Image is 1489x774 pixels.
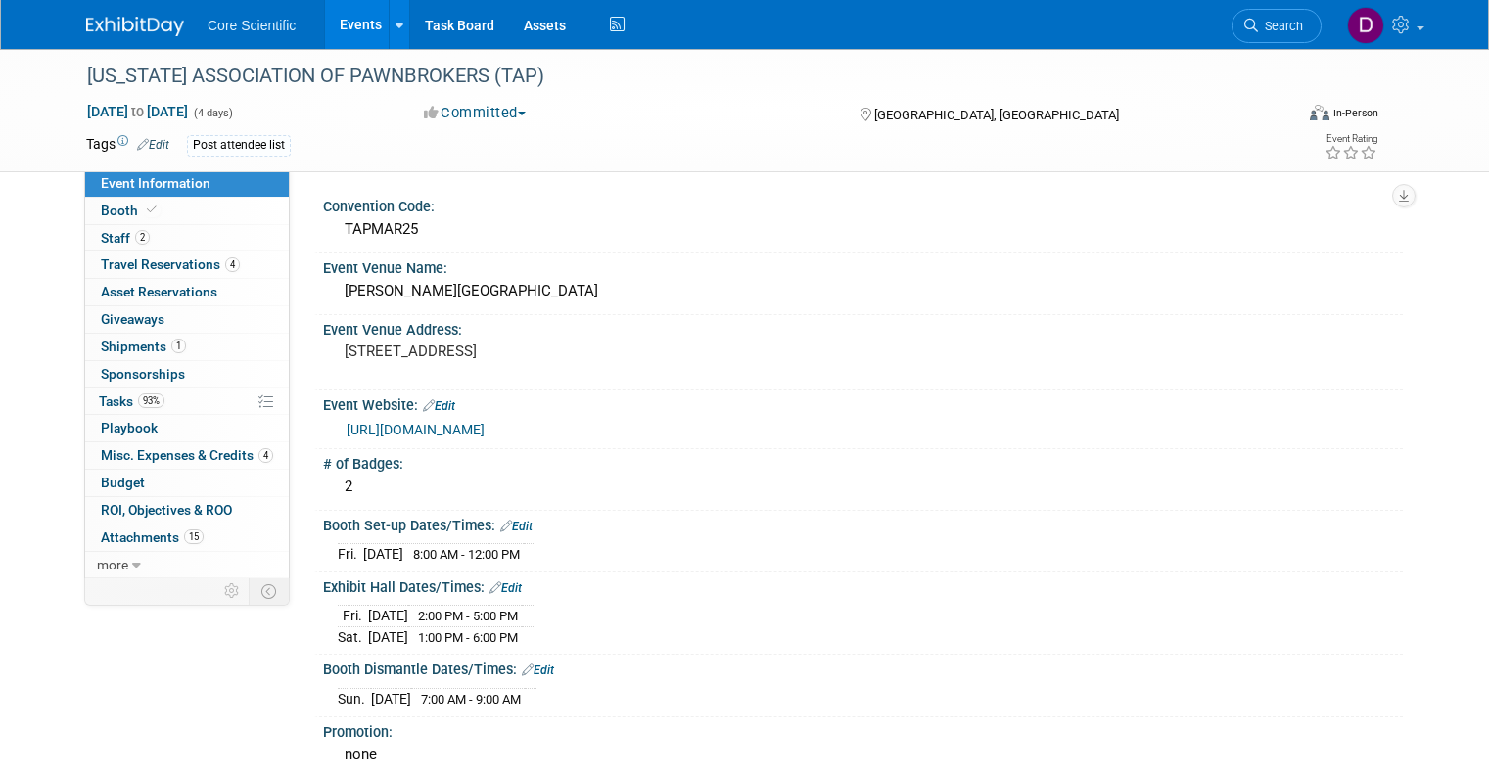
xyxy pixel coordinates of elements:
span: Misc. Expenses & Credits [101,447,273,463]
span: Booth [101,203,161,218]
span: Staff [101,230,150,246]
span: Travel Reservations [101,256,240,272]
span: Giveaways [101,311,164,327]
span: [DATE] [DATE] [86,103,189,120]
div: In-Person [1332,106,1378,120]
span: more [97,557,128,572]
div: Booth Dismantle Dates/Times: [323,655,1403,680]
span: Core Scientific [208,18,296,33]
span: Shipments [101,339,186,354]
div: Promotion: [323,717,1403,742]
td: [DATE] [371,689,411,709]
span: to [128,104,147,119]
span: 8:00 AM - 12:00 PM [413,547,520,562]
a: Search [1232,9,1322,43]
a: Tasks93% [85,388,289,415]
div: Post attendee list [187,135,291,156]
div: Event Venue Address: [323,315,1403,340]
span: Attachments [101,529,204,545]
span: Sponsorships [101,366,185,382]
span: [GEOGRAPHIC_DATA], [GEOGRAPHIC_DATA] [874,108,1119,122]
div: Exhibit Hall Dates/Times: [323,572,1403,598]
i: Booth reservation complete [147,205,157,215]
td: Fri. [338,544,363,565]
img: Danielle Wiesemann [1347,7,1384,44]
div: Event Website: [323,390,1403,416]
div: [US_STATE] ASSOCIATION OF PAWNBROKERS (TAP) [80,59,1269,94]
td: [DATE] [363,544,403,565]
a: Edit [522,663,554,677]
span: (4 days) [192,107,233,119]
span: 4 [225,257,240,272]
button: Committed [417,103,534,123]
span: Event Information [101,175,210,191]
span: Asset Reservations [101,284,217,299]
a: Asset Reservations [85,279,289,305]
div: Convention Code: [323,192,1403,216]
a: Travel Reservations4 [85,251,289,278]
img: Format-Inperson.png [1310,105,1329,120]
td: Sat. [338,626,368,647]
div: Event Venue Name: [323,253,1403,278]
span: 1 [171,339,186,353]
span: 2 [135,230,150,245]
td: Toggle Event Tabs [250,578,290,604]
td: Personalize Event Tab Strip [215,578,250,604]
a: ROI, Objectives & ROO [85,497,289,524]
pre: [STREET_ADDRESS] [345,342,752,360]
a: Edit [137,138,169,152]
div: 2 [338,472,1388,502]
a: Shipments1 [85,334,289,360]
a: Playbook [85,415,289,441]
div: [PERSON_NAME][GEOGRAPHIC_DATA] [338,276,1388,306]
td: Fri. [338,606,368,627]
a: Misc. Expenses & Credits4 [85,442,289,469]
td: [DATE] [368,626,408,647]
div: Event Rating [1325,134,1377,144]
span: Tasks [99,393,164,409]
span: Playbook [101,420,158,435]
a: Edit [489,581,522,595]
span: 1:00 PM - 6:00 PM [418,630,518,645]
span: 15 [184,529,204,544]
a: Staff2 [85,225,289,251]
span: 4 [258,448,273,463]
a: more [85,552,289,578]
a: Giveaways [85,306,289,333]
span: ROI, Objectives & ROO [101,502,232,518]
span: Search [1258,19,1303,33]
a: Edit [423,399,455,413]
td: Tags [86,134,169,157]
div: # of Badges: [323,449,1403,474]
a: Sponsorships [85,361,289,387]
div: none [338,740,1388,770]
a: Budget [85,470,289,496]
td: Sun. [338,689,371,709]
a: Edit [500,520,533,533]
span: 93% [138,393,164,408]
span: 2:00 PM - 5:00 PM [418,609,518,623]
div: Event Format [1187,102,1378,131]
a: Booth [85,198,289,224]
img: ExhibitDay [86,17,184,36]
td: [DATE] [368,606,408,627]
span: 7:00 AM - 9:00 AM [421,692,521,706]
div: Booth Set-up Dates/Times: [323,511,1403,536]
span: Budget [101,475,145,490]
div: TAPMAR25 [338,214,1388,245]
a: [URL][DOMAIN_NAME] [347,422,485,437]
a: Attachments15 [85,524,289,551]
a: Event Information [85,170,289,197]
